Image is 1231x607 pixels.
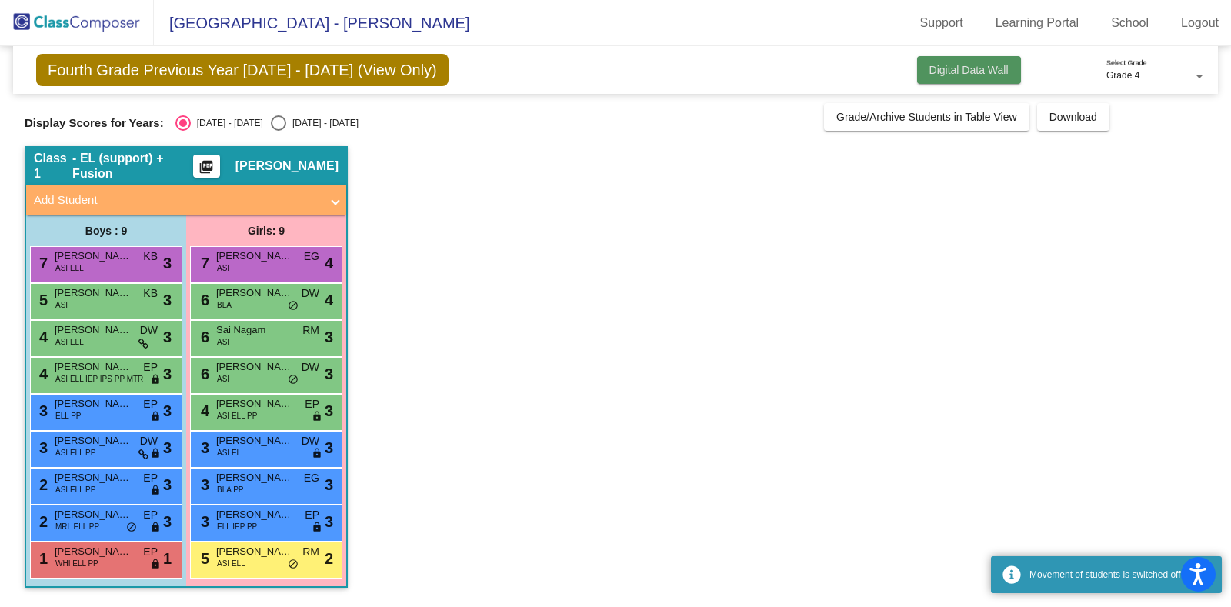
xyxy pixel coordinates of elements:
[216,507,293,522] span: [PERSON_NAME]
[126,522,137,534] span: do_not_disturb_alt
[163,325,172,349] span: 3
[140,322,158,339] span: DW
[216,322,293,338] span: Sai Nagam
[55,433,132,449] span: [PERSON_NAME]
[325,547,333,570] span: 2
[26,215,186,246] div: Boys : 9
[163,436,172,459] span: 3
[917,56,1021,84] button: Digital Data Wall
[1099,11,1161,35] a: School
[140,433,158,449] span: DW
[55,262,84,274] span: ASI ELL
[304,248,319,265] span: EG
[983,11,1092,35] a: Learning Portal
[216,470,293,485] span: [PERSON_NAME]
[1037,103,1109,131] button: Download
[163,510,172,533] span: 3
[216,285,293,301] span: [PERSON_NAME]
[72,151,193,182] span: - EL (support) + Fusion
[1169,11,1231,35] a: Logout
[150,448,161,460] span: lock
[55,447,95,459] span: ASI ELL PP
[175,115,359,131] mat-radio-group: Select an option
[55,521,99,532] span: MRL ELL PP
[55,285,132,301] span: [PERSON_NAME]
[55,336,84,348] span: ASI ELL
[217,447,245,459] span: ASI ELL
[55,507,132,522] span: [PERSON_NAME]
[216,396,293,412] span: [PERSON_NAME]
[34,192,320,209] mat-panel-title: Add Student
[163,473,172,496] span: 3
[55,299,68,311] span: ASI
[325,510,333,533] span: 3
[55,359,132,375] span: [PERSON_NAME]
[35,513,48,530] span: 2
[55,484,95,495] span: ASI ELL PP
[312,448,322,460] span: lock
[197,550,209,567] span: 5
[163,362,172,385] span: 3
[143,396,158,412] span: EP
[197,476,209,493] span: 3
[154,11,469,35] span: [GEOGRAPHIC_DATA] - [PERSON_NAME]
[217,410,257,422] span: ASI ELL PP
[55,373,143,385] span: ASI ELL IEP IPS PP MTR
[288,374,299,386] span: do_not_disturb_alt
[163,547,172,570] span: 1
[35,329,48,345] span: 4
[217,484,243,495] span: BLA PP
[304,470,319,486] span: EG
[150,374,161,386] span: lock
[35,476,48,493] span: 2
[143,507,158,523] span: EP
[302,544,319,560] span: RM
[216,433,293,449] span: [PERSON_NAME]
[55,410,82,422] span: ELL PP
[824,103,1029,131] button: Grade/Archive Students in Table View
[217,521,257,532] span: ELL IEP PP
[35,365,48,382] span: 4
[312,522,322,534] span: lock
[286,116,359,130] div: [DATE] - [DATE]
[193,155,220,178] button: Print Students Details
[26,185,346,215] mat-expansion-panel-header: Add Student
[197,159,215,181] mat-icon: picture_as_pdf
[35,292,48,309] span: 5
[217,373,229,385] span: ASI
[150,522,161,534] span: lock
[312,411,322,423] span: lock
[143,359,158,375] span: EP
[305,396,319,412] span: EP
[163,288,172,312] span: 3
[143,470,158,486] span: EP
[1029,568,1210,582] div: Movement of students is switched off
[216,248,293,264] span: [PERSON_NAME]
[1049,111,1097,123] span: Download
[325,436,333,459] span: 3
[143,544,158,560] span: EP
[325,288,333,312] span: 4
[197,329,209,345] span: 6
[143,248,158,265] span: KB
[288,300,299,312] span: do_not_disturb_alt
[217,336,229,348] span: ASI
[197,439,209,456] span: 3
[143,285,158,302] span: KB
[302,322,319,339] span: RM
[36,54,449,86] span: Fourth Grade Previous Year [DATE] - [DATE] (View Only)
[836,111,1017,123] span: Grade/Archive Students in Table View
[217,558,245,569] span: ASI ELL
[34,151,72,182] span: Class 1
[305,507,319,523] span: EP
[216,544,293,559] span: [PERSON_NAME]
[217,299,232,311] span: BLA
[302,359,319,375] span: DW
[163,252,172,275] span: 3
[186,215,346,246] div: Girls: 9
[197,292,209,309] span: 6
[302,285,319,302] span: DW
[150,559,161,571] span: lock
[325,362,333,385] span: 3
[325,252,333,275] span: 4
